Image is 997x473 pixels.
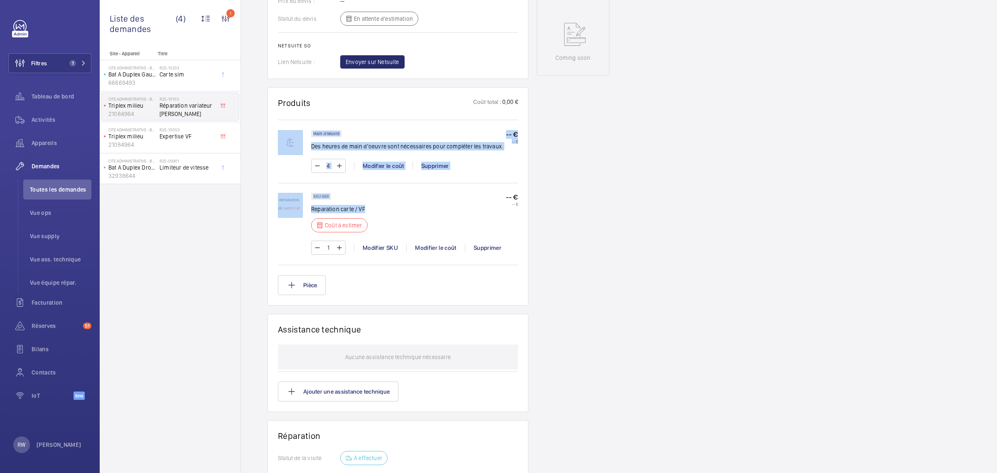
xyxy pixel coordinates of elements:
p: Des heures de main d'oeuvre sont nécessaires pour compléter les travaux. [311,142,503,150]
p: Triplex milieu [108,132,156,140]
div: Supprimer [413,162,457,170]
div: Supprimer [465,244,510,252]
span: Contacts [32,368,91,377]
img: vgpSoRdqIo--N9XRrshPIPDsOcnmp9rbvUnj15MX2CXa-Id3.png [278,193,303,218]
span: Appareils [32,139,91,147]
p: Bat A Duplex Droite [108,163,156,172]
span: Bilans [32,345,91,353]
p: Cite Administrative - BORUCHOWITS [108,158,156,163]
p: -- € [506,130,518,139]
span: Envoyer sur Netsuite [346,58,399,66]
div: Modifier SKU [354,244,406,252]
button: Ajouter une assistance technique [278,382,398,402]
p: [PERSON_NAME] [37,441,81,449]
span: Beta [74,392,85,400]
span: 51 [83,323,91,329]
div: Modifier le coût [406,244,465,252]
p: Cite Administrative - BORUCHOWITS [108,127,156,132]
p: Titre [158,51,213,57]
span: Expertise VF [160,132,214,140]
span: Facturation [32,298,91,307]
span: 1 [69,60,76,67]
button: Envoyer sur Netsuite [340,55,405,69]
div: Modifier le coût [354,162,413,170]
span: Réserves [32,322,80,330]
button: Filtres1 [8,53,91,73]
span: Vue ops [30,209,91,217]
p: Bat A Duplex Gauche [108,70,156,79]
p: Coût total : [473,98,501,108]
p: Reparation carte / VF [311,205,373,213]
h1: Produits [278,98,311,108]
p: Aucune assistance technique nécessaire [345,345,451,370]
h1: Assistance technique [278,324,361,335]
span: Demandes [32,162,91,170]
h1: Réparation [278,431,518,441]
p: Coming soon [555,54,590,62]
h2: Netsuite SO [278,43,518,49]
p: Cite Administrative - BORUCHOWITS [108,65,156,70]
p: -- € [506,202,518,207]
p: Site - Appareil [100,51,155,57]
p: 66669493 [108,79,156,87]
span: Vue ass. technique [30,255,91,264]
span: Vue équipe répar. [30,278,91,287]
p: 32938644 [108,172,156,180]
span: Limiteur de vitesse [160,163,214,172]
h2: R25-10203 [160,65,214,70]
p: 0,00 € [501,98,518,108]
button: Pièce [278,275,326,295]
span: Tableau de bord [32,92,91,101]
p: -- € [506,193,518,202]
span: Filtres [31,59,47,67]
p: Cite Administrative - BORUCHOWITS [108,96,156,101]
h2: R25-09301 [160,158,214,163]
p: À effectuer [354,454,382,462]
h2: R25-10103 [160,96,214,101]
span: Activités [32,116,91,124]
p: -- € [506,139,518,144]
p: Triplex milieu [108,101,156,110]
p: Coût à estimer [325,221,362,229]
span: Vue supply [30,232,91,240]
p: 21084964 [108,140,156,149]
span: Réparation variateur [PERSON_NAME] [160,101,214,118]
span: Toutes les demandes [30,185,91,194]
h2: R25-10053 [160,127,214,132]
p: Main d'oeuvre [313,132,339,135]
p: RW [17,441,25,449]
span: Liste des demandes [110,13,176,34]
span: IoT [32,392,74,400]
img: muscle-sm.svg [278,130,303,155]
p: SKU 948 [313,195,329,198]
span: Carte sim [160,70,214,79]
p: 21084964 [108,110,156,118]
